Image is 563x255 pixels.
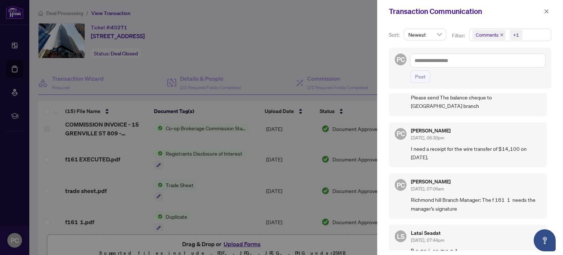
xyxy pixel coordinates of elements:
span: PC [397,128,405,139]
span: [DATE], 07:44pm [411,237,444,243]
span: PC [397,54,405,65]
h5: [PERSON_NAME] [411,179,450,184]
span: check-circle [535,233,541,239]
span: [DATE], 06:30pm [411,135,444,141]
span: close [500,33,504,37]
span: close [544,9,549,14]
span: Comments [476,31,498,39]
span: Richmond hill Branch Manager: The f 161 1 needs the manager's signature [411,196,541,213]
p: Sort: [389,31,401,39]
span: I need a receipt for the wire transfer of $14,100 on [DATE]. [411,145,541,162]
span: Comments [472,30,505,40]
button: Open asap [534,229,556,251]
span: Requirement [411,247,541,254]
div: Transaction Communication [389,6,542,17]
span: [DATE], 07:06am [411,186,444,192]
span: Please send The balance cheque to [GEOGRAPHIC_DATA] branch [411,93,541,110]
h5: [PERSON_NAME] [411,128,450,133]
span: Newest [408,29,442,40]
h5: Latai Seadat [411,230,444,236]
span: PC [397,180,405,190]
p: Filter: [452,32,466,40]
button: Post [410,70,430,83]
span: LS [397,231,405,241]
div: +1 [513,31,519,39]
